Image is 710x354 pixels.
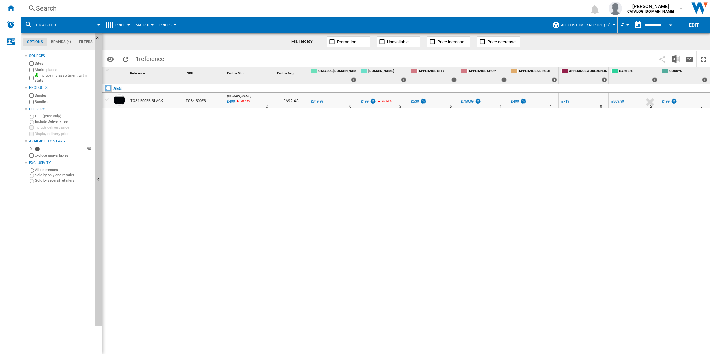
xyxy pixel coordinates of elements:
span: Profile Avg [277,71,294,75]
button: TO84IB00FB [35,17,63,33]
span: SKU [187,71,193,75]
span: CARTERS [619,69,657,74]
button: Maximize [697,51,710,67]
span: CATALOG [DOMAIN_NAME] [318,69,356,74]
button: £ [621,17,628,33]
md-slider: Availability [35,146,84,152]
div: SKU Sort None [186,67,224,77]
md-menu: Currency [618,17,631,33]
div: £809.99 [610,98,624,105]
div: £499 [510,98,527,105]
span: Prices [159,23,172,27]
div: 1 offers sold by CURRYS [702,77,707,82]
input: Singles [29,93,34,98]
button: Unavailable [377,36,420,47]
div: Exclusivity [29,160,93,166]
div: 0 [28,146,33,151]
div: 1 offers sold by APPLIANCES DIRECT [552,77,557,82]
img: alerts-logo.svg [7,21,15,29]
md-tab-item: Options [23,38,47,46]
div: Sort None [186,67,224,77]
button: Hide [95,33,103,45]
button: Price increase [427,36,470,47]
div: Delivery Time : 0 day [600,103,602,110]
div: £639 [411,99,419,104]
div: £759.99 [461,99,474,104]
div: Availability 5 Days [29,139,93,144]
span: [DOMAIN_NAME] [368,69,406,74]
button: Options [104,53,117,65]
img: profile.jpg [609,2,622,15]
input: Sites [29,61,34,66]
span: 1 [132,51,168,65]
span: All Customer Report (37) [561,23,611,27]
button: Hide [95,33,102,326]
span: Unavailable [387,39,409,44]
div: TO84IB00FB [184,93,224,108]
input: Bundles [29,100,34,104]
span: [PERSON_NAME] [627,3,674,10]
span: Price increase [437,39,464,44]
span: Price decrease [487,39,516,44]
span: APPLIANCE SHOP [469,69,507,74]
div: £849.99 [311,99,323,104]
div: £809.99 [611,99,624,104]
div: 1 offers sold by APPLIANCEWORLDONLINE [602,77,607,82]
i: % [239,98,243,106]
div: Delivery Time : 1 day [500,103,502,110]
button: Prices [159,17,175,33]
img: promotionV3.png [475,98,481,104]
div: £719 [561,99,569,104]
div: Delivery Time : 2 days [650,103,652,110]
span: CURRYS [669,69,707,74]
div: APPLIANCE CITY 1 offers sold by APPLIANCE CITY [409,67,458,84]
input: Include my assortment within stats [29,74,34,82]
div: 1 offers sold by CARTERS [652,77,657,82]
button: Promotion [327,36,370,47]
span: reference [139,55,164,62]
div: Last updated : Tuesday, 2 September 2025 06:04 [226,98,235,105]
button: Price decrease [477,36,520,47]
button: Matrix [136,17,152,33]
div: Delivery Time : 1 day [550,103,552,110]
div: £759.99 [460,98,481,105]
div: Price [106,17,129,33]
i: % [380,98,384,106]
input: OFF (price only) [30,115,34,119]
div: Reference Sort None [129,67,184,77]
div: Profile Min Sort None [226,67,274,77]
span: Promotion [337,39,356,44]
label: Singles [35,93,93,98]
label: Exclude unavailables [35,153,93,158]
label: Display delivery price [35,131,93,136]
div: £499 [511,99,519,104]
input: All references [30,168,34,173]
label: Sold by several retailers [35,178,93,183]
button: Reload [119,51,132,67]
label: Bundles [35,99,93,104]
div: 90 [85,146,93,151]
input: Include delivery price [29,125,34,130]
div: Products [29,85,93,91]
md-tab-item: Filters [75,38,97,46]
label: Sold by only one retailer [35,173,93,178]
div: APPLIANCEWORLDONLINE 1 offers sold by APPLIANCEWORLDONLINE [560,67,608,84]
div: APPLIANCES DIRECT 1 offers sold by APPLIANCES DIRECT [510,67,558,84]
span: [DOMAIN_NAME] [227,94,251,98]
label: All references [35,167,93,172]
div: 1 offers sold by AO.COM [401,77,406,82]
input: Marketplaces [29,68,34,72]
div: £499 [360,98,376,105]
button: md-calendar [631,18,645,32]
input: Sold by several retailers [30,179,34,183]
span: Profile Min [227,71,244,75]
div: Delivery Time : 2 days [266,103,268,110]
label: Include Delivery Fee [35,119,93,124]
div: Delivery [29,107,93,112]
div: [DOMAIN_NAME] 1 offers sold by AO.COM [359,67,408,84]
div: 1 offers sold by CATALOG ELECTROLUX.UK [351,77,356,82]
div: Delivery Time : 5 days [700,103,702,110]
label: OFF (price only) [35,114,93,119]
div: Sort None [276,67,308,77]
